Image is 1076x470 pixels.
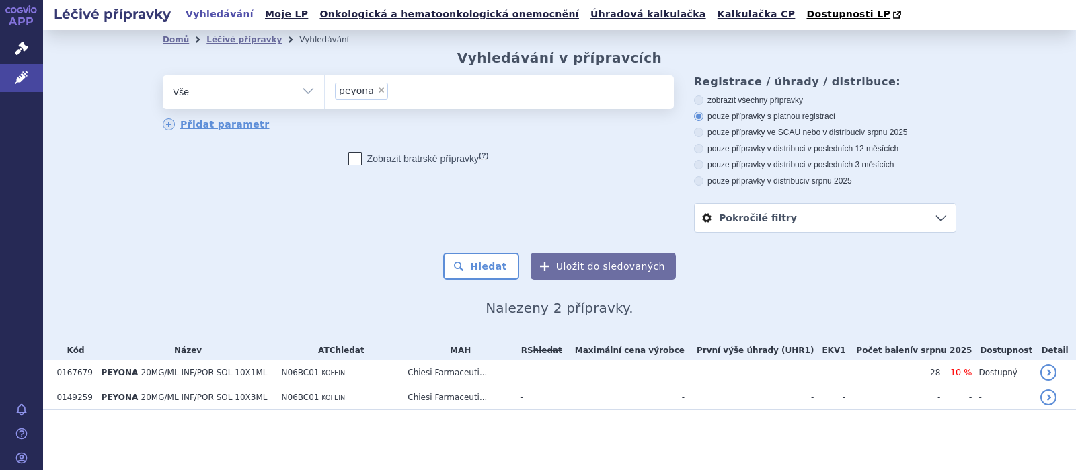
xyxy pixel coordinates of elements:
span: KOFEIN [321,369,345,377]
td: - [685,385,814,410]
a: Vyhledávání [182,5,258,24]
abbr: (?) [479,151,488,160]
span: v srpnu 2025 [805,176,851,186]
td: - [814,385,845,410]
span: KOFEIN [321,394,345,401]
th: EKV1 [814,340,845,360]
label: pouze přípravky v distribuci [694,175,956,186]
td: - [563,360,685,385]
a: hledat [335,346,364,355]
span: Nalezeny 2 přípravky. [486,300,633,316]
th: Název [95,340,275,360]
span: v srpnu 2025 [913,346,972,355]
td: - [685,360,814,385]
td: - [563,385,685,410]
h3: Registrace / úhrady / distribuce: [694,75,956,88]
span: 20MG/ML INF/POR SOL 10X1ML [141,368,268,377]
span: × [377,86,385,94]
td: - [846,385,941,410]
button: Uložit do sledovaných [531,253,676,280]
td: 0149259 [50,385,94,410]
a: Onkologická a hematoonkologická onemocnění [315,5,583,24]
td: 0167679 [50,360,94,385]
a: Kalkulačka CP [714,5,800,24]
th: ATC [275,340,401,360]
label: Zobrazit bratrské přípravky [348,152,489,165]
a: Dostupnosti LP [802,5,908,24]
span: PEYONA [102,393,139,402]
a: Úhradová kalkulačka [586,5,710,24]
label: pouze přípravky v distribuci v posledních 3 měsících [694,159,956,170]
th: RS [513,340,563,360]
span: 20MG/ML INF/POR SOL 10X3ML [141,393,268,402]
del: hledat [533,346,562,355]
span: Dostupnosti LP [806,9,890,19]
span: PEYONA [102,368,139,377]
th: První výše úhrady (UHR1) [685,340,814,360]
td: 28 [846,360,941,385]
a: detail [1040,364,1056,381]
td: - [814,360,845,385]
span: -10 % [947,367,972,377]
td: - [513,385,563,410]
label: zobrazit všechny přípravky [694,95,956,106]
th: Kód [50,340,94,360]
label: pouze přípravky s platnou registrací [694,111,956,122]
input: peyona [392,82,399,99]
h2: Léčivé přípravky [43,5,182,24]
label: pouze přípravky ve SCAU nebo v distribuci [694,127,956,138]
th: Počet balení [846,340,972,360]
h2: Vyhledávání v přípravcích [457,50,662,66]
a: Léčivé přípravky [206,35,282,44]
button: Hledat [443,253,519,280]
td: Chiesi Farmaceuti... [401,360,513,385]
a: Moje LP [261,5,312,24]
a: vyhledávání neobsahuje žádnou platnou referenční skupinu [533,346,562,355]
label: pouze přípravky v distribuci v posledních 12 měsících [694,143,956,154]
span: peyona [339,86,374,95]
td: Chiesi Farmaceuti... [401,385,513,410]
a: detail [1040,389,1056,405]
td: - [513,360,563,385]
span: N06BC01 [282,368,319,377]
span: N06BC01 [282,393,319,402]
th: Maximální cena výrobce [563,340,685,360]
th: MAH [401,340,513,360]
td: - [972,385,1034,410]
th: Detail [1034,340,1076,360]
a: Přidat parametr [163,118,270,130]
th: Dostupnost [972,340,1034,360]
span: v srpnu 2025 [861,128,907,137]
a: Pokročilé filtry [695,204,956,232]
td: Dostupný [972,360,1034,385]
td: - [940,385,972,410]
a: Domů [163,35,189,44]
li: Vyhledávání [299,30,367,50]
